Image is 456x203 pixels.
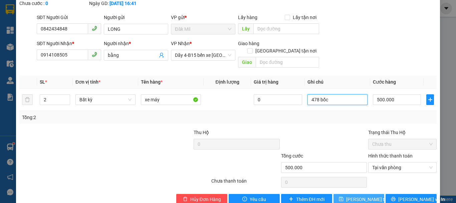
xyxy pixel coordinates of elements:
[190,196,221,203] span: Hủy Đơn Hàng
[92,52,97,57] span: phone
[238,23,253,34] span: Lấy
[254,79,278,85] span: Giá trị hàng
[6,6,39,22] div: Đăk Mil
[253,47,319,55] span: [GEOGRAPHIC_DATA] tận nơi
[175,24,231,34] span: Đăk Mil
[253,23,319,34] input: Dọc đường
[104,40,168,47] div: Người nhận
[22,94,33,105] button: delete
[307,94,368,105] input: Ghi Chú
[242,197,247,202] span: exclamation-circle
[346,196,400,203] span: [PERSON_NAME] thay đổi
[289,197,293,202] span: plus
[391,197,396,202] span: printer
[238,15,257,20] span: Lấy hàng
[159,53,164,58] span: user-add
[6,6,16,13] span: Gửi:
[37,14,101,21] div: SĐT Người Gửi
[141,79,163,85] span: Tên hàng
[296,196,324,203] span: Thêm ĐH mới
[43,6,59,13] span: Nhận:
[339,197,344,202] span: save
[109,1,137,6] b: [DATE] 16:41
[305,76,370,89] th: Ghi chú
[372,139,433,149] span: Chưa thu
[104,14,168,21] div: Người gửi
[368,153,413,159] label: Hình thức thanh toán
[43,38,111,47] div: 0933395045
[175,50,231,60] span: Dãy 4-B15 bến xe Miền Đông
[141,94,201,105] input: VD: Bàn, Ghế
[372,163,433,173] span: Tại văn phòng
[79,95,132,105] span: Bất kỳ
[43,6,111,30] div: Dãy 4-B15 bến xe [GEOGRAPHIC_DATA]
[238,57,256,68] span: Giao
[398,196,445,203] span: [PERSON_NAME] và In
[427,97,434,102] span: plus
[43,30,111,38] div: C DIỆP
[211,177,280,189] div: Chưa thanh toán
[238,41,259,46] span: Giao hàng
[250,196,266,203] span: Yêu cầu
[194,130,209,135] span: Thu Hộ
[256,57,319,68] input: Dọc đường
[37,40,101,47] div: SĐT Người Nhận
[171,14,235,21] div: VP gửi
[92,26,97,31] span: phone
[215,79,239,85] span: Định lượng
[22,114,177,121] div: Tổng: 2
[281,153,303,159] span: Tổng cước
[45,1,48,6] b: 0
[183,197,188,202] span: delete
[373,79,396,85] span: Cước hàng
[40,79,45,85] span: SL
[171,41,190,46] span: VP Nhận
[290,14,319,21] span: Lấy tận nơi
[75,79,100,85] span: Đơn vị tính
[426,94,434,105] button: plus
[368,129,437,136] div: Trạng thái Thu Hộ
